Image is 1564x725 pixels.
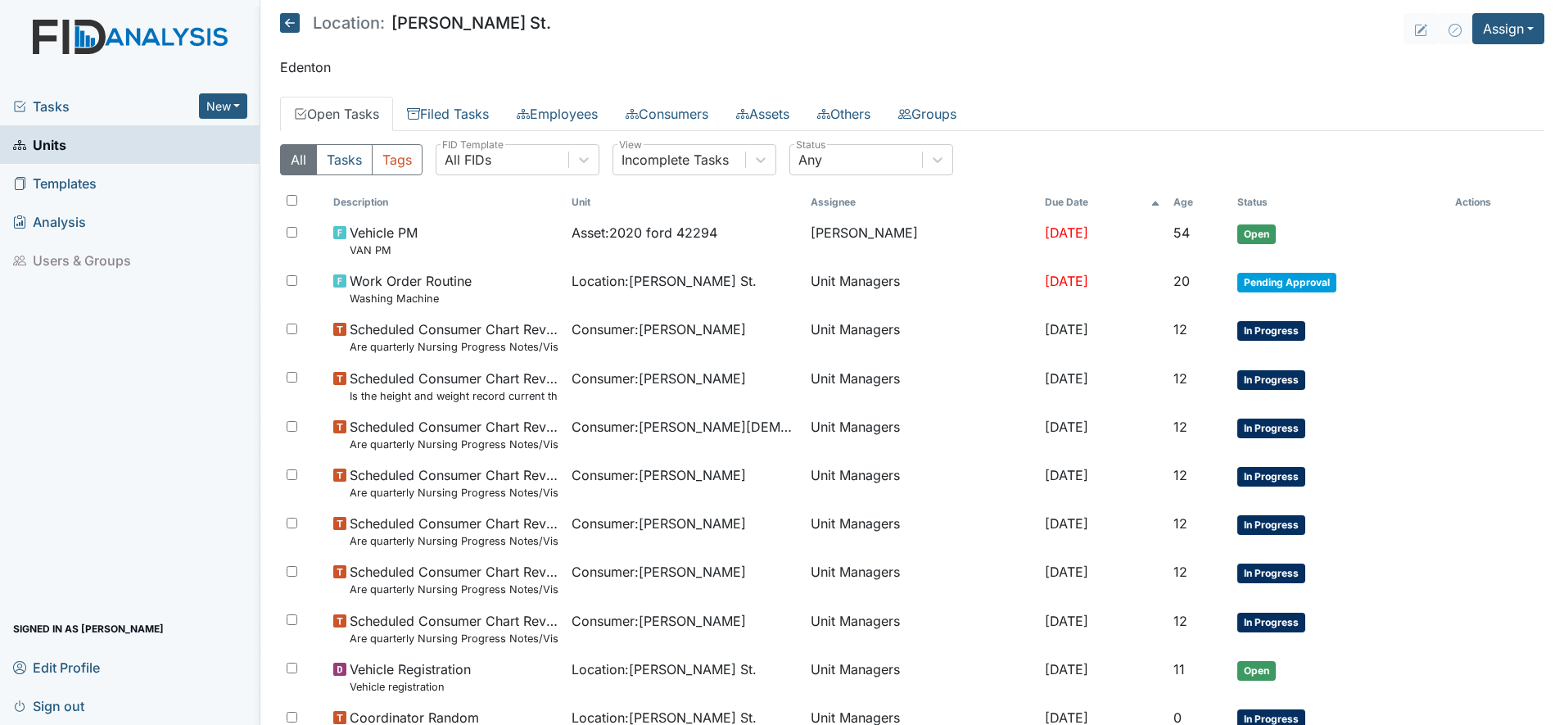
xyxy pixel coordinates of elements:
[622,150,729,170] div: Incomplete Tasks
[572,659,757,679] span: Location : [PERSON_NAME] St.
[350,485,559,501] small: Are quarterly Nursing Progress Notes/Visual Assessments completed by the end of the month followi...
[350,388,559,404] small: Is the height and weight record current through the previous month?
[804,459,1038,507] td: Unit Managers
[13,132,66,157] span: Units
[1173,224,1190,241] span: 54
[804,653,1038,701] td: Unit Managers
[1237,370,1305,390] span: In Progress
[1173,467,1187,483] span: 12
[350,659,471,695] span: Vehicle Registration Vehicle registration
[804,188,1038,216] th: Assignee
[1173,564,1187,580] span: 12
[13,97,199,116] a: Tasks
[1173,515,1187,532] span: 12
[350,533,559,549] small: Are quarterly Nursing Progress Notes/Visual Assessments completed by the end of the month followi...
[1173,370,1187,387] span: 12
[13,209,86,234] span: Analysis
[1045,224,1088,241] span: [DATE]
[350,679,471,695] small: Vehicle registration
[572,417,798,437] span: Consumer : [PERSON_NAME][DEMOGRAPHIC_DATA]
[1045,321,1088,338] span: [DATE]
[350,465,559,501] span: Scheduled Consumer Chart Review Are quarterly Nursing Progress Notes/Visual Assessments completed...
[804,605,1038,653] td: Unit Managers
[572,271,757,291] span: Location : [PERSON_NAME] St.
[372,144,423,175] button: Tags
[350,242,418,258] small: VAN PM
[804,313,1038,361] td: Unit Managers
[280,57,1544,77] p: Edenton
[1173,321,1187,338] span: 12
[1237,419,1305,438] span: In Progress
[1472,13,1544,44] button: Assign
[350,582,559,597] small: Are quarterly Nursing Progress Notes/Visual Assessments completed by the end of the month followi...
[884,97,970,131] a: Groups
[280,13,551,33] h5: [PERSON_NAME] St.
[1038,188,1167,216] th: Toggle SortBy
[1045,370,1088,387] span: [DATE]
[565,188,804,216] th: Toggle SortBy
[612,97,722,131] a: Consumers
[1173,613,1187,629] span: 12
[1449,188,1530,216] th: Actions
[1045,515,1088,532] span: [DATE]
[803,97,884,131] a: Others
[350,631,559,646] small: Are quarterly Nursing Progress Notes/Visual Assessments completed by the end of the month followi...
[350,369,559,404] span: Scheduled Consumer Chart Review Is the height and weight record current through the previous month?
[280,144,317,175] button: All
[327,188,566,216] th: Toggle SortBy
[572,514,746,533] span: Consumer : [PERSON_NAME]
[1237,661,1276,681] span: Open
[1173,273,1190,289] span: 20
[287,195,297,206] input: Toggle All Rows Selected
[199,93,248,119] button: New
[13,170,97,196] span: Templates
[350,339,559,355] small: Are quarterly Nursing Progress Notes/Visual Assessments completed by the end of the month followi...
[1173,661,1185,677] span: 11
[804,507,1038,555] td: Unit Managers
[1045,273,1088,289] span: [DATE]
[350,291,472,306] small: Washing Machine
[350,271,472,306] span: Work Order Routine Washing Machine
[1045,564,1088,580] span: [DATE]
[503,97,612,131] a: Employees
[572,611,746,631] span: Consumer : [PERSON_NAME]
[1045,419,1088,435] span: [DATE]
[13,693,84,718] span: Sign out
[1045,613,1088,629] span: [DATE]
[804,410,1038,459] td: Unit Managers
[572,319,746,339] span: Consumer : [PERSON_NAME]
[393,97,503,131] a: Filed Tasks
[1237,515,1305,535] span: In Progress
[798,150,822,170] div: Any
[1231,188,1449,216] th: Toggle SortBy
[1045,661,1088,677] span: [DATE]
[572,223,717,242] span: Asset : 2020 ford 42294
[1237,613,1305,632] span: In Progress
[804,216,1038,265] td: [PERSON_NAME]
[350,562,559,597] span: Scheduled Consumer Chart Review Are quarterly Nursing Progress Notes/Visual Assessments completed...
[1237,273,1336,292] span: Pending Approval
[1167,188,1231,216] th: Toggle SortBy
[13,616,164,641] span: Signed in as [PERSON_NAME]
[1173,419,1187,435] span: 12
[572,369,746,388] span: Consumer : [PERSON_NAME]
[350,417,559,452] span: Scheduled Consumer Chart Review Are quarterly Nursing Progress Notes/Visual Assessments completed...
[1237,321,1305,341] span: In Progress
[13,655,100,680] span: Edit Profile
[316,144,373,175] button: Tasks
[804,362,1038,410] td: Unit Managers
[1237,467,1305,487] span: In Progress
[313,15,385,31] span: Location:
[722,97,803,131] a: Assets
[1237,564,1305,583] span: In Progress
[804,265,1038,313] td: Unit Managers
[350,223,418,258] span: Vehicle PM VAN PM
[1045,467,1088,483] span: [DATE]
[280,144,423,175] div: Type filter
[350,514,559,549] span: Scheduled Consumer Chart Review Are quarterly Nursing Progress Notes/Visual Assessments completed...
[350,319,559,355] span: Scheduled Consumer Chart Review Are quarterly Nursing Progress Notes/Visual Assessments completed...
[1237,224,1276,244] span: Open
[350,611,559,646] span: Scheduled Consumer Chart Review Are quarterly Nursing Progress Notes/Visual Assessments completed...
[445,150,491,170] div: All FIDs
